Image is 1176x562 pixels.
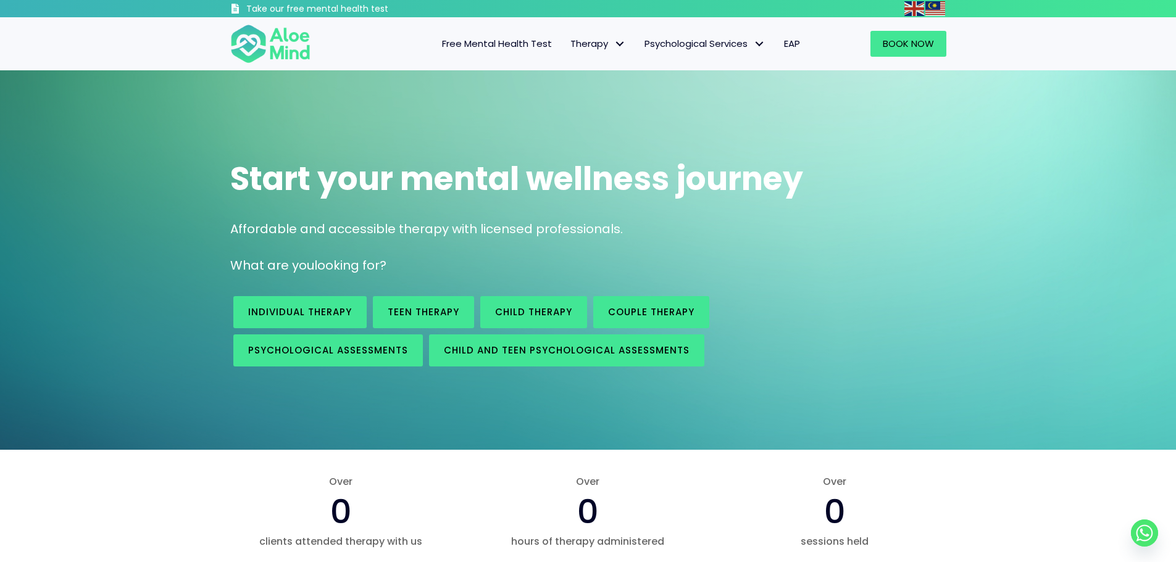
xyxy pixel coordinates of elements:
[644,37,765,50] span: Psychological Services
[904,1,925,15] a: English
[230,3,454,17] a: Take our free mental health test
[904,1,924,16] img: en
[444,344,690,357] span: Child and Teen Psychological assessments
[248,305,352,318] span: Individual therapy
[388,305,459,318] span: Teen Therapy
[230,156,803,201] span: Start your mental wellness journey
[477,474,699,489] span: Over
[442,37,552,50] span: Free Mental Health Test
[751,35,769,53] span: Psychological Services: submenu
[330,488,352,535] span: 0
[925,1,946,15] a: Malay
[477,534,699,548] span: hours of therapy administered
[561,31,635,57] a: TherapyTherapy: submenu
[593,296,709,328] a: Couple therapy
[1131,519,1158,547] a: Whatsapp
[233,296,367,328] a: Individual therapy
[608,305,694,318] span: Couple therapy
[480,296,587,328] a: Child Therapy
[724,474,946,489] span: Over
[429,334,704,366] a: Child and Teen Psychological assessments
[373,296,474,328] a: Teen Therapy
[570,37,626,50] span: Therapy
[230,534,452,548] span: clients attended therapy with us
[230,474,452,489] span: Over
[230,23,311,64] img: Aloe mind Logo
[248,344,408,357] span: Psychological assessments
[925,1,945,16] img: ms
[327,31,809,57] nav: Menu
[495,305,572,318] span: Child Therapy
[230,220,946,238] p: Affordable and accessible therapy with licensed professionals.
[230,257,314,274] span: What are you
[611,35,629,53] span: Therapy: submenu
[784,37,800,50] span: EAP
[824,488,846,535] span: 0
[433,31,561,57] a: Free Mental Health Test
[233,334,423,366] a: Psychological assessments
[635,31,775,57] a: Psychological ServicesPsychological Services: submenu
[724,534,946,548] span: sessions held
[870,31,946,57] a: Book Now
[577,488,599,535] span: 0
[883,37,934,50] span: Book Now
[246,3,454,15] h3: Take our free mental health test
[775,31,809,57] a: EAP
[314,257,386,274] span: looking for?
